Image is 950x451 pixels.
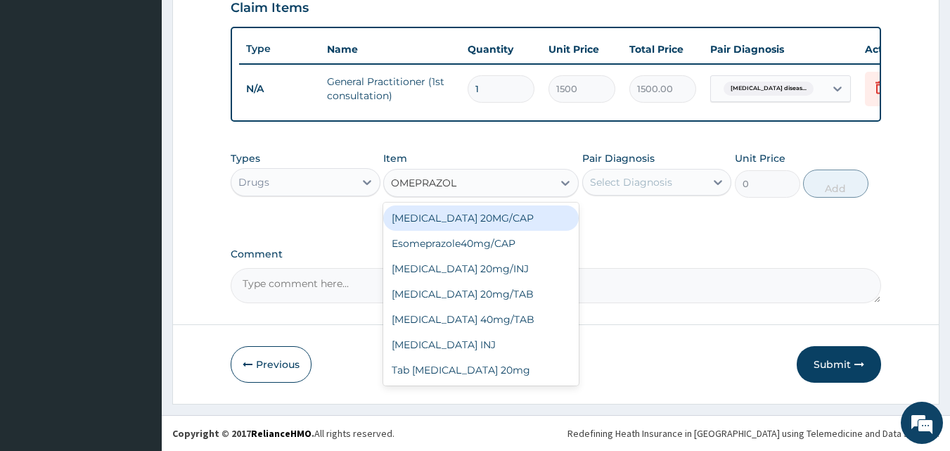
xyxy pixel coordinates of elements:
div: Chat with us now [73,79,236,97]
td: General Practitioner (1st consultation) [320,68,461,110]
div: Esomeprazole40mg/CAP [383,231,579,256]
div: [MEDICAL_DATA] 20mg/TAB [383,281,579,307]
div: [MEDICAL_DATA] 20mg/INJ [383,256,579,281]
div: [MEDICAL_DATA] 20MG/CAP [383,205,579,231]
label: Item [383,151,407,165]
td: N/A [239,76,320,102]
img: d_794563401_company_1708531726252_794563401 [26,70,57,106]
button: Add [803,170,868,198]
strong: Copyright © 2017 . [172,427,314,440]
div: Select Diagnosis [590,175,672,189]
th: Name [320,35,461,63]
th: Total Price [622,35,703,63]
label: Comment [231,248,882,260]
th: Unit Price [541,35,622,63]
label: Pair Diagnosis [582,151,655,165]
a: RelianceHMO [251,427,312,440]
footer: All rights reserved. [162,415,950,451]
label: Types [231,153,260,165]
h3: Claim Items [231,1,309,16]
button: Submit [797,346,881,383]
span: [MEDICAL_DATA] diseas... [724,82,814,96]
textarea: Type your message and hit 'Enter' [7,301,268,350]
button: Previous [231,346,312,383]
th: Quantity [461,35,541,63]
th: Actions [858,35,928,63]
span: We're online! [82,136,194,278]
div: Minimize live chat window [231,7,264,41]
div: Redefining Heath Insurance in [GEOGRAPHIC_DATA] using Telemedicine and Data Science! [567,426,939,440]
div: [MEDICAL_DATA] 40mg/TAB [383,307,579,332]
label: Unit Price [735,151,785,165]
th: Type [239,36,320,62]
div: Tab [MEDICAL_DATA] 20mg [383,357,579,383]
th: Pair Diagnosis [703,35,858,63]
div: [MEDICAL_DATA] INJ [383,332,579,357]
div: Drugs [238,175,269,189]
